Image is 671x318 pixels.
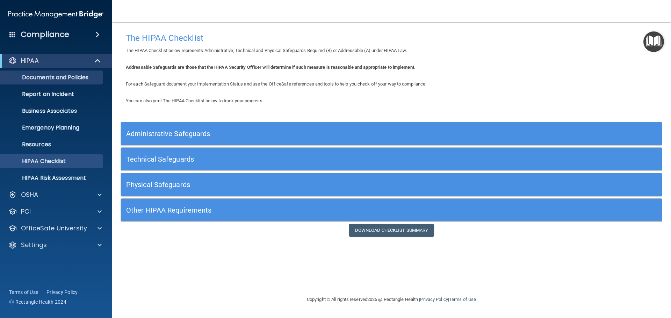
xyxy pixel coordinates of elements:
a: Terms of Use [449,297,476,302]
p: HIPAA Checklist [5,158,100,165]
a: Privacy Policy [420,297,448,302]
p: Documents and Policies [5,74,100,81]
h5: Technical Safeguards [126,155,521,163]
p: HIPAA Risk Assessment [5,175,100,182]
a: OfficeSafe University [8,224,102,232]
span: The HIPAA Checklist below represents Administrative, Technical and Physical Safeguards Required (... [126,48,407,53]
p: Emergency Planning [5,124,100,131]
p: OfficeSafe University [21,224,87,232]
span: Ⓒ Rectangle Health 2024 [9,298,66,305]
h4: Compliance [21,30,69,39]
iframe: Drift Widget Chat Controller [550,268,663,296]
h5: Physical Safeguards [126,181,521,188]
div: Copyright © All rights reserved 2025 @ Rectangle Health | | [264,288,519,311]
b: Addressable Safeguards are those that the HIPAA Security Officer will determine if such measure i... [126,65,416,70]
a: Privacy Policy [46,289,78,296]
a: Terms of Use [9,289,38,296]
h4: The HIPAA Checklist [126,34,657,43]
p: PCI [21,207,31,216]
a: Settings [8,241,102,249]
img: PMB logo [8,7,103,21]
p: Report an Incident [5,91,100,98]
h5: Other HIPAA Requirements [126,206,521,214]
p: Business Associates [5,108,100,114]
span: You can also print The HIPAA Checklist below to track your progress. [126,98,264,103]
p: Resources [5,141,100,148]
p: OSHA [21,191,38,199]
h5: Administrative Safeguards [126,130,521,138]
a: Download Checklist Summary [349,224,434,237]
span: For each Safeguard document your Implementation Status and use the OfficeSafe references and tool... [126,81,426,87]
a: PCI [8,207,102,216]
button: Open Resource Center [643,31,664,52]
a: OSHA [8,191,102,199]
p: Settings [21,241,47,249]
p: HIPAA [21,57,39,65]
a: HIPAA [8,57,101,65]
